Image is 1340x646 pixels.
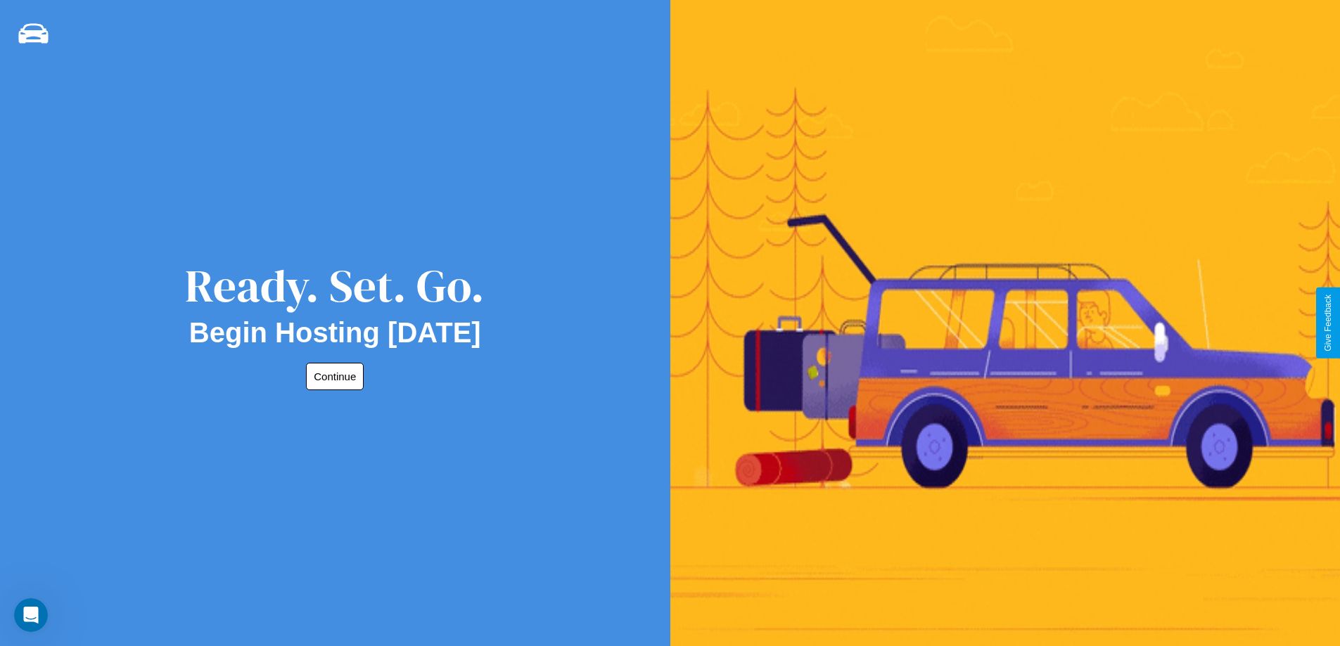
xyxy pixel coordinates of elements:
div: Ready. Set. Go. [185,254,485,317]
iframe: Intercom live chat [14,598,48,632]
button: Continue [306,363,364,390]
div: Give Feedback [1323,295,1333,351]
h2: Begin Hosting [DATE] [189,317,481,349]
